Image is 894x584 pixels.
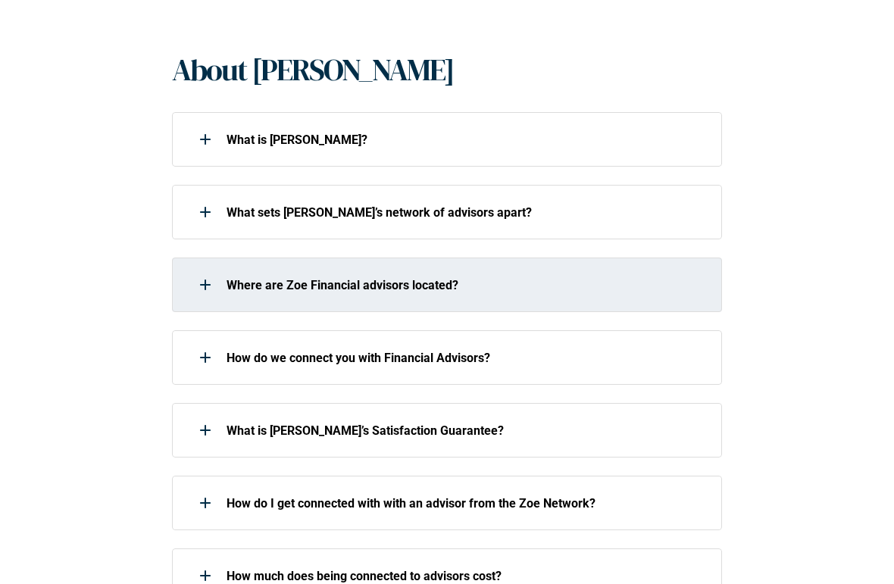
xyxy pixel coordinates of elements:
[227,278,707,292] p: Where are Zoe Financial advisors located?
[227,496,707,511] p: How do I get connected with with an advisor from the Zoe Network?
[227,205,707,220] p: What sets [PERSON_NAME]’s network of advisors apart?
[172,52,454,88] h1: About [PERSON_NAME]
[227,133,707,147] p: What is [PERSON_NAME]?
[227,351,707,365] p: How do we connect you with Financial Advisors?
[227,569,707,583] p: How much does being connected to advisors cost?
[227,423,707,438] p: What is [PERSON_NAME]’s Satisfaction Guarantee?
